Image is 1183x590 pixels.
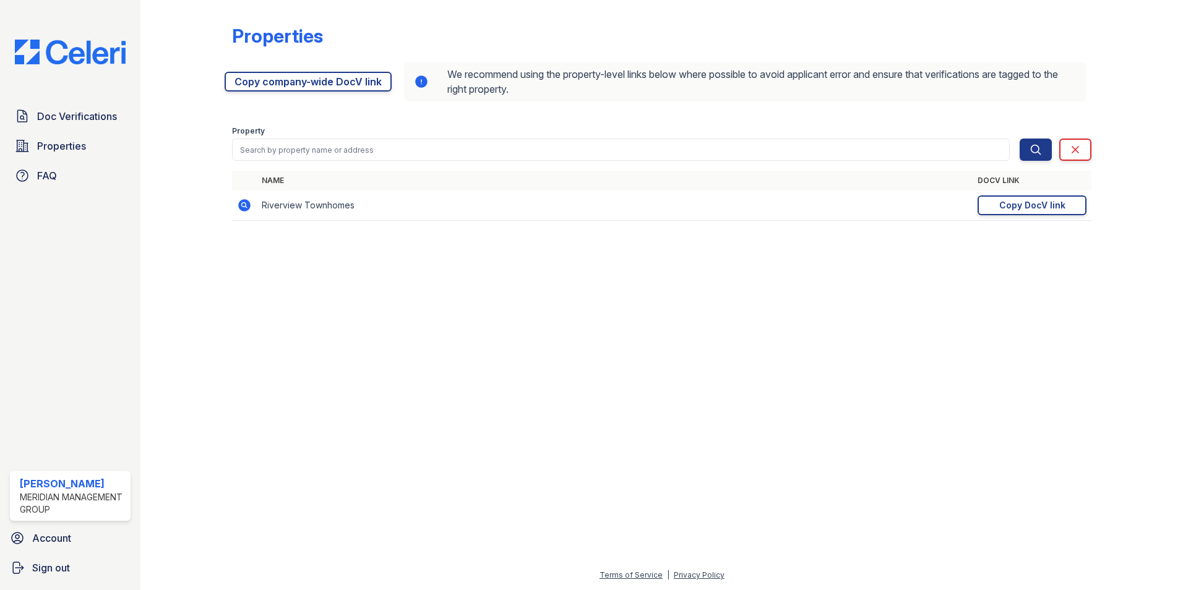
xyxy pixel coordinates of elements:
[32,531,71,545] span: Account
[5,526,136,550] a: Account
[257,190,973,221] td: Riverview Townhomes
[10,104,131,129] a: Doc Verifications
[37,168,57,183] span: FAQ
[10,134,131,158] a: Properties
[32,560,70,575] span: Sign out
[674,570,725,579] a: Privacy Policy
[667,570,669,579] div: |
[37,139,86,153] span: Properties
[5,40,136,64] img: CE_Logo_Blue-a8612792a0a2168367f1c8372b55b34899dd931a85d93a1a3d3e32e68fde9ad4.png
[232,25,323,47] div: Properties
[404,62,1086,101] div: We recommend using the property-level links below where possible to avoid applicant error and ens...
[10,163,131,188] a: FAQ
[232,139,1010,161] input: Search by property name or address
[37,109,117,124] span: Doc Verifications
[20,476,126,491] div: [PERSON_NAME]
[600,570,663,579] a: Terms of Service
[20,491,126,516] div: Meridian Management Group
[257,171,973,190] th: Name
[978,195,1086,215] a: Copy DocV link
[225,72,392,92] a: Copy company-wide DocV link
[973,171,1091,190] th: DocV Link
[999,199,1065,212] div: Copy DocV link
[5,555,136,580] a: Sign out
[232,126,265,136] label: Property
